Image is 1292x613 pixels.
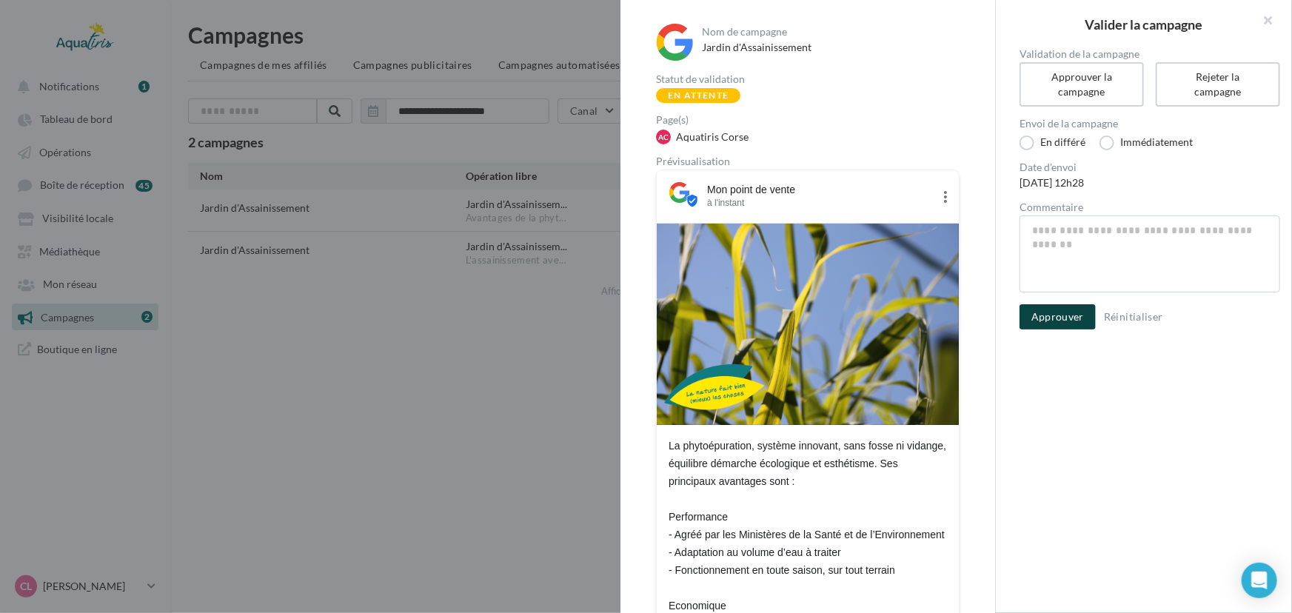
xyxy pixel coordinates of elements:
div: [DATE] 12h28 [1020,175,1280,190]
div: Open Intercom Messenger [1242,563,1277,598]
label: Validation de la campagne [1020,49,1280,59]
div: En attente [656,88,740,103]
label: Immédiatement [1099,135,1193,150]
div: Rejeter la campagne [1174,70,1262,99]
div: Nom de campagne [702,27,957,37]
div: Statut de validation [656,74,960,84]
label: En différé [1020,135,1085,150]
img: Roseau [657,224,959,425]
div: Aquatiris Corse [676,130,749,144]
div: Prévisualisation [656,156,960,167]
button: Réinitialiser [1098,308,1169,326]
div: Mon point de vente [707,182,932,197]
div: Page(s) [656,115,971,125]
a: AC Aquatiris Corse [656,128,971,144]
button: Approuver [1020,304,1096,329]
div: à l'instant [707,197,932,209]
div: Jardin d'Assainissement [702,40,957,55]
span: AC [658,132,669,142]
label: Commentaire [1020,202,1280,212]
label: Envoi de la campagne [1020,118,1280,129]
div: Approuver la campagne [1037,70,1126,99]
h2: Valider la campagne [1020,18,1268,31]
label: Date d'envoi [1020,162,1280,172]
